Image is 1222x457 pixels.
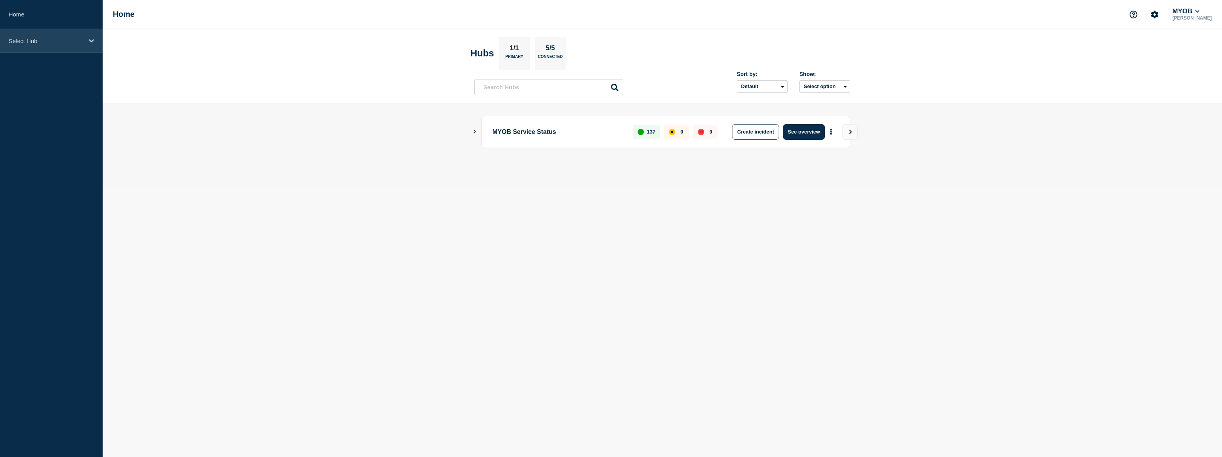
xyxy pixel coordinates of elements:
[709,129,712,135] p: 0
[783,124,824,140] button: See overview
[543,44,558,54] p: 5/5
[680,129,683,135] p: 0
[799,71,850,77] div: Show:
[638,129,644,135] div: up
[647,129,656,135] p: 137
[1125,6,1142,23] button: Support
[669,129,675,135] div: affected
[474,79,623,95] input: Search Hubs
[698,129,704,135] div: down
[732,124,779,140] button: Create incident
[507,44,522,54] p: 1/1
[473,129,477,135] button: Show Connected Hubs
[1171,15,1213,21] p: [PERSON_NAME]
[505,54,523,63] p: Primary
[470,48,494,59] h2: Hubs
[826,125,836,139] button: More actions
[9,38,84,44] p: Select Hub
[492,124,624,140] p: MYOB Service Status
[538,54,562,63] p: Connected
[113,10,135,19] h1: Home
[737,80,788,93] select: Sort by
[799,80,850,93] button: Select option
[1146,6,1163,23] button: Account settings
[1171,7,1201,15] button: MYOB
[737,71,788,77] div: Sort by:
[842,124,858,140] button: View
